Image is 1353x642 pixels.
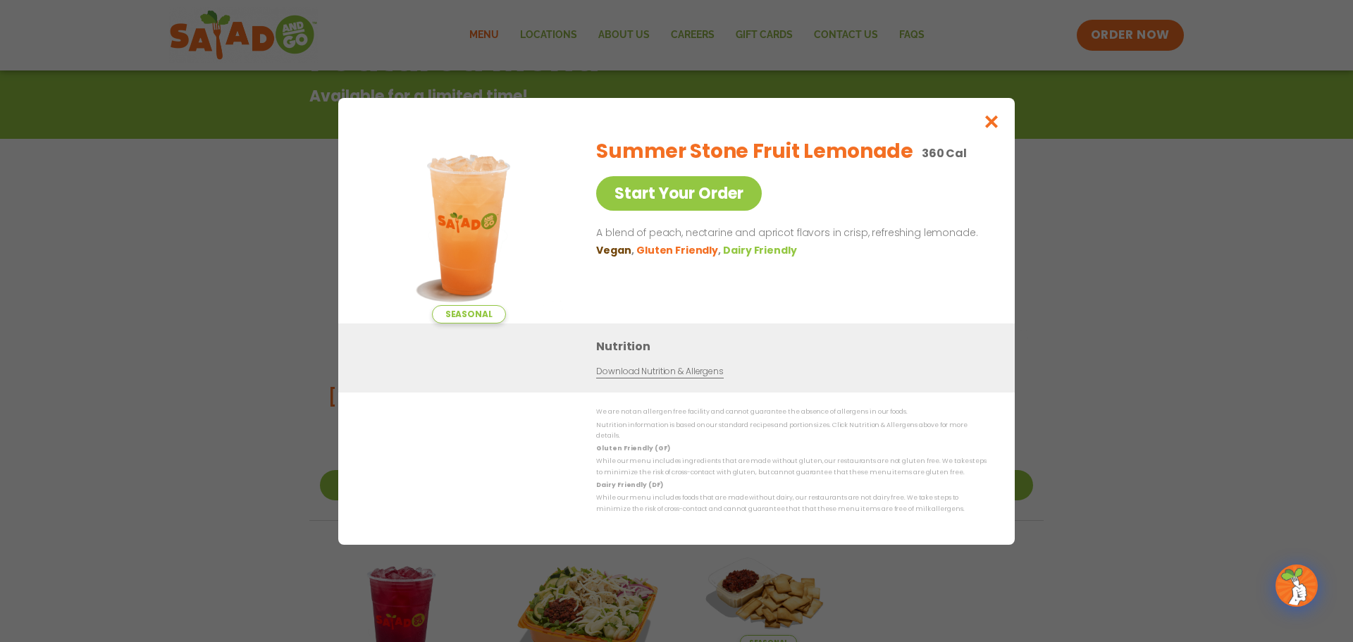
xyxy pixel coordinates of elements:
[723,242,799,257] li: Dairy Friendly
[596,444,669,452] strong: Gluten Friendly (GF)
[1277,566,1316,605] img: wpChatIcon
[596,225,981,242] p: A blend of peach, nectarine and apricot flavors in crisp, refreshing lemonade.
[432,305,506,323] span: Seasonal
[596,419,987,441] p: Nutrition information is based on our standard recipes and portion sizes. Click Nutrition & Aller...
[969,98,1015,145] button: Close modal
[596,456,987,478] p: While our menu includes ingredients that are made without gluten, our restaurants are not gluten ...
[596,242,636,257] li: Vegan
[596,481,662,489] strong: Dairy Friendly (DF)
[596,407,987,417] p: We are not an allergen free facility and cannot guarantee the absence of allergens in our foods.
[922,144,967,162] p: 360 Cal
[596,365,723,378] a: Download Nutrition & Allergens
[596,137,913,166] h2: Summer Stone Fruit Lemonade
[596,176,762,211] a: Start Your Order
[636,242,723,257] li: Gluten Friendly
[596,338,994,355] h3: Nutrition
[596,493,987,514] p: While our menu includes foods that are made without dairy, our restaurants are not dairy free. We...
[370,126,567,323] img: Featured product photo for Summer Stone Fruit Lemonade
